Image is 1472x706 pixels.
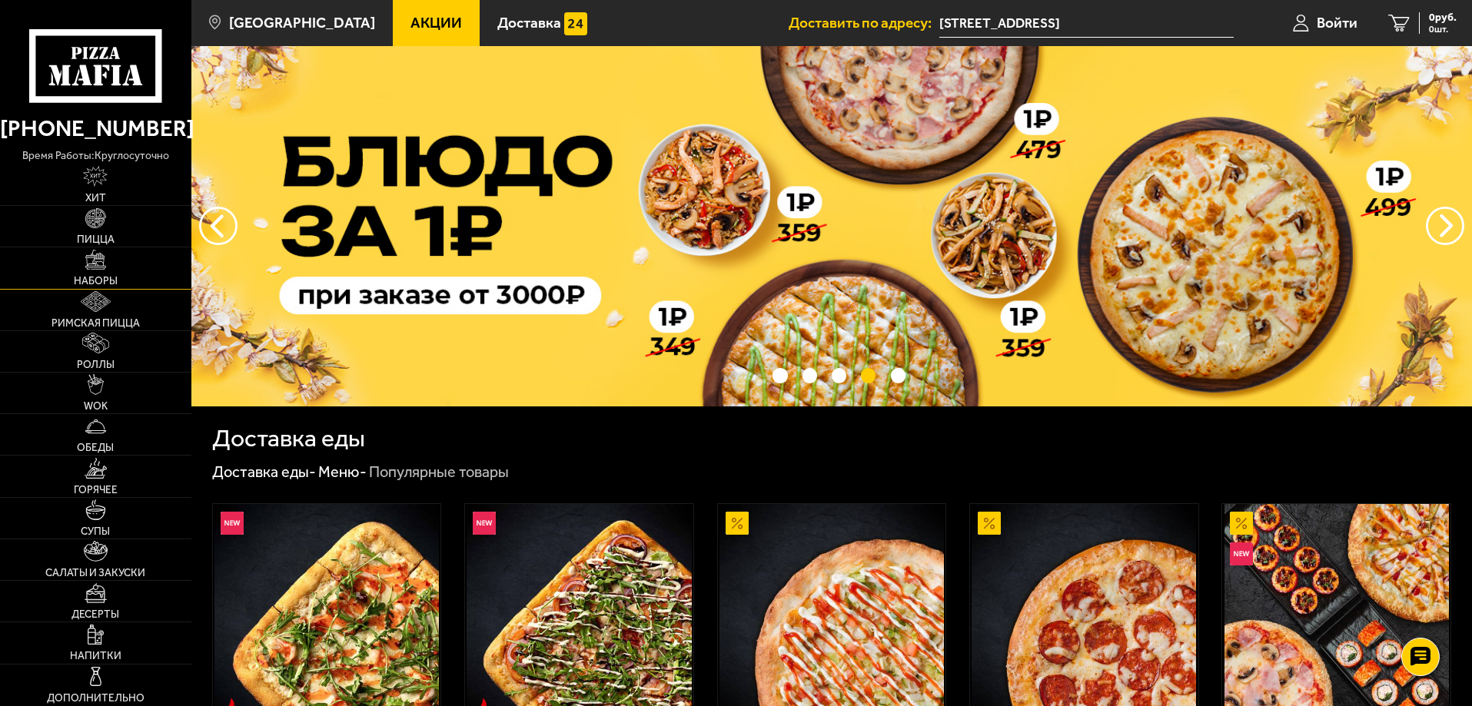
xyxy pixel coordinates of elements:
a: Меню- [318,462,367,481]
img: Новинка [221,512,244,535]
span: [GEOGRAPHIC_DATA] [229,15,375,30]
span: Салаты и закуски [45,568,145,578]
img: Акционный [978,512,1001,535]
span: Дополнительно [47,693,145,704]
span: WOK [84,401,108,412]
button: точки переключения [773,368,787,383]
button: точки переключения [861,368,876,383]
span: Напитки [70,651,121,661]
span: 0 руб. [1429,12,1457,23]
span: Войти [1317,15,1357,30]
img: 15daf4d41897b9f0e9f617042186c801.svg [564,12,587,35]
img: Новинка [1230,542,1253,565]
span: Пицца [77,234,115,245]
button: точки переключения [832,368,846,383]
span: Акции [410,15,462,30]
button: следующий [199,207,238,245]
a: Доставка еды- [212,462,316,481]
span: Обеды [77,442,114,453]
span: 0 шт. [1429,25,1457,34]
span: Римская пицца [52,318,140,329]
span: Наборы [74,276,118,287]
span: Доставить по адресу: [789,15,939,30]
input: Ваш адрес доставки [939,9,1234,38]
img: Новинка [473,512,496,535]
span: Хит [85,193,106,204]
h1: Доставка еды [212,426,365,451]
span: Десерты [71,609,119,620]
span: Доставка [497,15,561,30]
button: точки переключения [802,368,817,383]
button: точки переключения [891,368,905,383]
button: предыдущий [1426,207,1464,245]
img: Акционный [1230,512,1253,535]
span: Роллы [77,360,115,370]
div: Популярные товары [369,462,509,482]
span: Горячее [74,485,118,496]
img: Акционный [726,512,749,535]
span: Супы [81,526,110,537]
